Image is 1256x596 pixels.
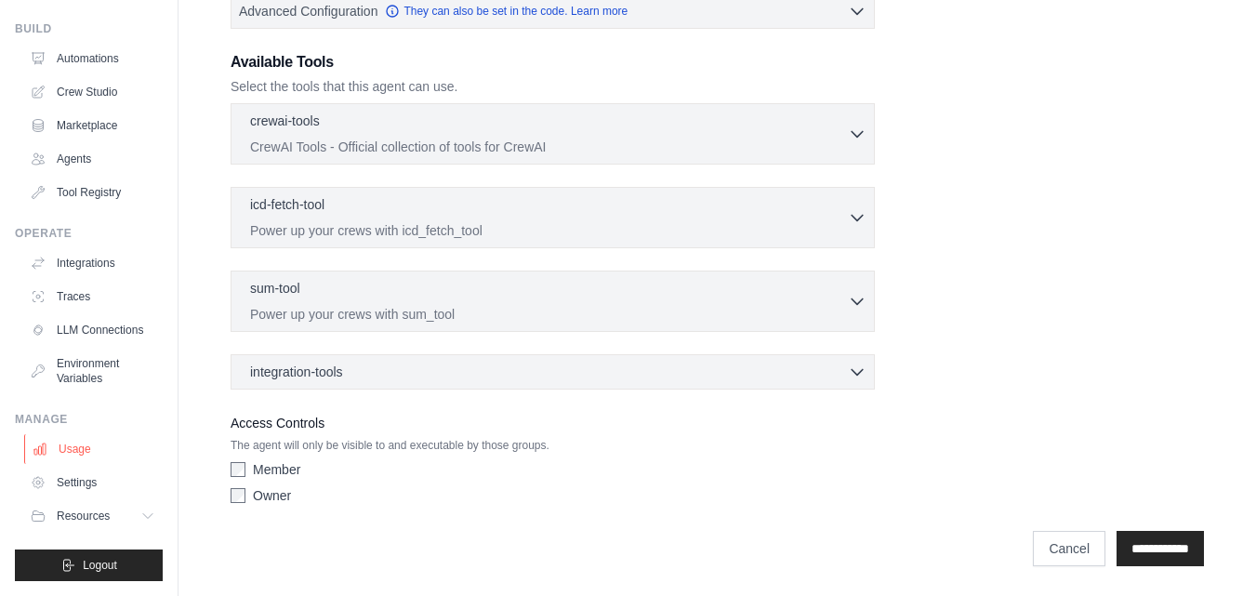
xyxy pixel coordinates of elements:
a: Marketplace [22,111,163,140]
a: Traces [22,282,163,311]
label: Owner [253,486,291,505]
p: CrewAI Tools - Official collection of tools for CrewAI [250,138,848,156]
a: Environment Variables [22,349,163,393]
a: Automations [22,44,163,73]
p: Power up your crews with sum_tool [250,305,848,324]
span: Resources [57,509,110,523]
p: sum-tool [250,279,300,298]
span: Logout [83,558,117,573]
button: sum-tool Power up your crews with sum_tool [239,279,866,324]
a: Crew Studio [22,77,163,107]
a: Integrations [22,248,163,278]
button: Resources [22,501,163,531]
p: icd-fetch-tool [250,195,324,214]
button: Logout [15,550,163,581]
p: Power up your crews with icd_fetch_tool [250,221,848,240]
button: icd-fetch-tool Power up your crews with icd_fetch_tool [239,195,866,240]
div: Manage [15,412,163,427]
label: Member [253,460,300,479]
h3: Available Tools [231,51,875,73]
div: Operate [15,226,163,241]
a: Cancel [1033,531,1105,566]
button: crewai-tools CrewAI Tools - Official collection of tools for CrewAI [239,112,866,156]
div: Build [15,21,163,36]
p: Select the tools that this agent can use. [231,77,875,96]
button: integration-tools [239,363,866,381]
p: crewai-tools [250,112,320,130]
a: Tool Registry [22,178,163,207]
p: The agent will only be visible to and executable by those groups. [231,438,875,453]
a: They can also be set in the code. Learn more [385,4,628,19]
a: Agents [22,144,163,174]
label: Access Controls [231,412,875,434]
span: Advanced Configuration [239,2,377,20]
a: Settings [22,468,163,497]
span: integration-tools [250,363,343,381]
a: LLM Connections [22,315,163,345]
a: Usage [24,434,165,464]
